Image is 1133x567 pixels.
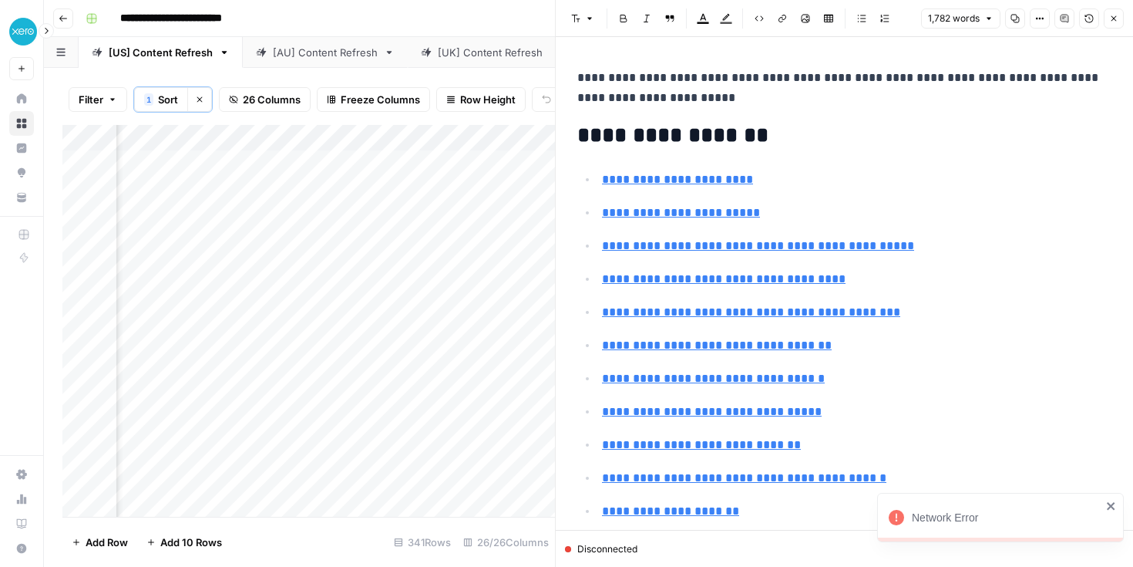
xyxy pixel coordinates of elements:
div: Disconnected [565,542,1124,556]
button: 1Sort [134,87,187,112]
span: Freeze Columns [341,92,420,107]
div: [[GEOGRAPHIC_DATA]] Content Refresh [438,45,632,60]
div: [AU] Content Refresh [273,45,378,60]
div: 341 Rows [388,530,457,555]
button: Freeze Columns [317,87,430,112]
a: Home [9,86,34,111]
div: 1 [144,93,153,106]
button: Add 10 Rows [137,530,231,555]
a: Learning Hub [9,511,34,536]
a: Browse [9,111,34,136]
a: Your Data [9,185,34,210]
img: XeroOps Logo [9,18,37,46]
a: Usage [9,487,34,511]
a: [US] Content Refresh [79,37,243,68]
a: Insights [9,136,34,160]
span: 1,782 words [928,12,980,25]
a: Opportunities [9,160,34,185]
button: Add Row [62,530,137,555]
a: Settings [9,462,34,487]
span: Row Height [460,92,516,107]
button: Row Height [436,87,526,112]
button: 26 Columns [219,87,311,112]
button: close [1106,500,1117,512]
div: [US] Content Refresh [109,45,213,60]
span: Filter [79,92,103,107]
a: [[GEOGRAPHIC_DATA]] Content Refresh [408,37,662,68]
button: Workspace: XeroOps [9,12,34,51]
button: Filter [69,87,127,112]
div: Network Error [912,510,1101,525]
span: Add 10 Rows [160,535,222,550]
span: Add Row [86,535,128,550]
span: Sort [158,92,178,107]
span: 26 Columns [243,92,301,107]
a: [AU] Content Refresh [243,37,408,68]
button: 1,782 words [921,8,1000,29]
span: 1 [146,93,151,106]
button: Help + Support [9,536,34,561]
div: 26/26 Columns [457,530,555,555]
